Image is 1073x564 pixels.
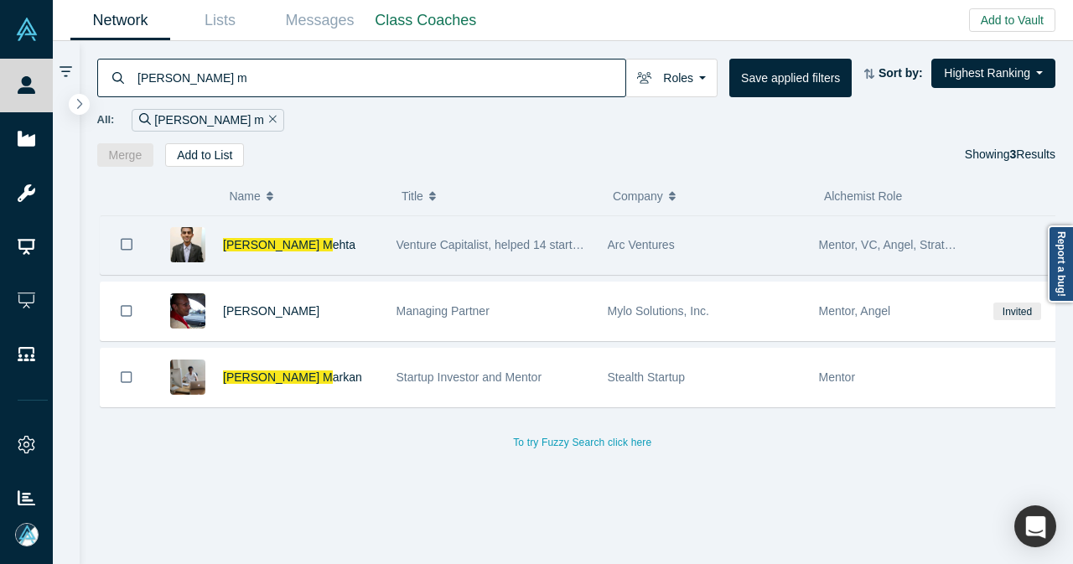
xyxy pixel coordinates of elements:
[608,370,686,384] span: Stealth Startup
[97,143,154,167] button: Merge
[819,304,891,318] span: Mentor, Angel
[229,179,384,214] button: Name
[819,370,856,384] span: Mentor
[965,143,1055,167] div: Showing
[1010,147,1017,161] strong: 3
[170,360,205,395] img: Maulik Markan's Profile Image
[223,370,333,384] span: [PERSON_NAME] M
[229,179,260,214] span: Name
[15,523,39,546] img: Mia Scott's Account
[879,66,923,80] strong: Sort by:
[333,238,355,251] span: ehta
[15,18,39,41] img: Alchemist Vault Logo
[97,111,115,128] span: All:
[223,370,362,384] a: [PERSON_NAME] Markan
[608,304,709,318] span: Mylo Solutions, Inc.
[993,303,1040,320] span: Invited
[397,370,542,384] span: Startup Investor and Mentor
[931,59,1055,88] button: Highest Ranking
[70,1,170,40] a: Network
[1010,147,1055,161] span: Results
[223,238,355,251] a: [PERSON_NAME] Mehta
[969,8,1055,32] button: Add to Vault
[1048,225,1073,303] a: Report a bug!
[136,58,625,97] input: Search by name, title, company, summary, expertise, investment criteria or topics of focus
[729,59,852,97] button: Save applied filters
[264,111,277,130] button: Remove Filter
[223,238,333,251] span: [PERSON_NAME] M
[613,179,806,214] button: Company
[402,179,595,214] button: Title
[370,1,482,40] a: Class Coaches
[270,1,370,40] a: Messages
[501,432,663,453] button: To try Fuzzy Search click here
[170,1,270,40] a: Lists
[170,227,205,262] img: Maulik Mehta's Profile Image
[223,304,319,318] a: [PERSON_NAME]
[402,179,423,214] span: Title
[397,238,653,251] span: Venture Capitalist, helped 14 startups raise $10M
[333,370,362,384] span: arkan
[101,349,153,406] button: Bookmark
[824,189,902,203] span: Alchemist Role
[165,143,244,167] button: Add to List
[170,293,205,329] img: Sunil Maulik's Profile Image
[608,238,675,251] span: Arc Ventures
[625,59,718,97] button: Roles
[101,282,153,340] button: Bookmark
[613,179,663,214] span: Company
[101,215,153,274] button: Bookmark
[132,109,283,132] div: [PERSON_NAME] m
[397,304,490,318] span: Managing Partner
